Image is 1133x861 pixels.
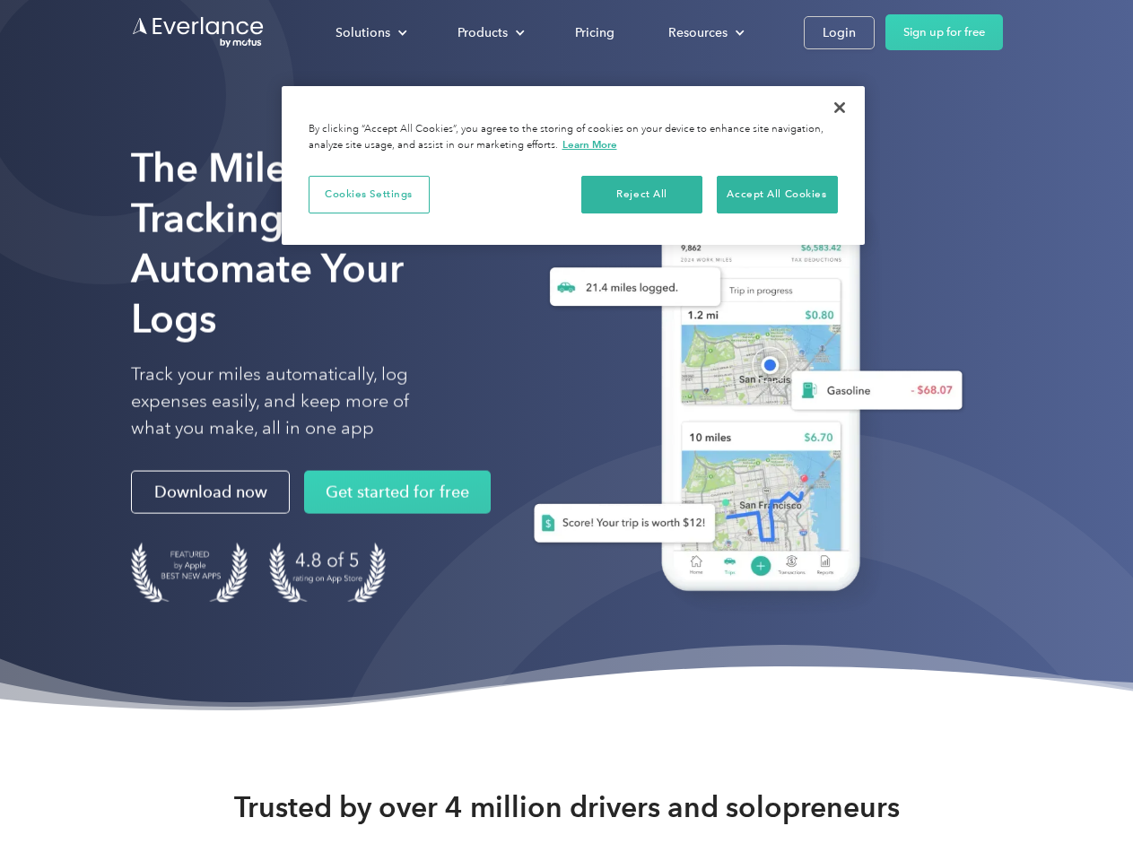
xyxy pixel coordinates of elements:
div: Products [440,17,539,48]
a: Sign up for free [885,14,1003,50]
strong: Trusted by over 4 million drivers and solopreneurs [234,789,900,825]
a: Get started for free [304,471,491,514]
img: 4.9 out of 5 stars on the app store [269,543,386,603]
p: Track your miles automatically, log expenses easily, and keep more of what you make, all in one app [131,361,451,442]
div: Solutions [336,22,390,44]
button: Close [820,88,859,127]
button: Reject All [581,176,702,213]
div: Resources [650,17,759,48]
div: Privacy [282,86,865,245]
a: Download now [131,471,290,514]
div: By clicking “Accept All Cookies”, you agree to the storing of cookies on your device to enhance s... [309,122,838,153]
img: Badge for Featured by Apple Best New Apps [131,543,248,603]
div: Cookie banner [282,86,865,245]
div: Solutions [318,17,422,48]
a: Pricing [557,17,632,48]
img: Everlance, mileage tracker app, expense tracking app [505,170,977,618]
div: Resources [668,22,728,44]
div: Pricing [575,22,614,44]
button: Cookies Settings [309,176,430,213]
a: Login [804,16,875,49]
button: Accept All Cookies [717,176,838,213]
div: Products [458,22,508,44]
a: More information about your privacy, opens in a new tab [562,138,617,151]
div: Login [823,22,856,44]
a: Go to homepage [131,15,266,49]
